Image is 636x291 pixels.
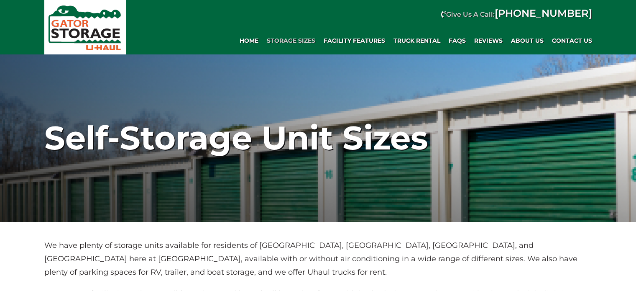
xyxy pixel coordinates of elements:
a: REVIEWS [470,32,507,49]
div: Main navigation [130,32,596,49]
a: Home [235,32,263,49]
span: Home [240,37,258,44]
span: About Us [511,37,544,44]
a: Truck Rental [389,32,444,49]
a: [PHONE_NUMBER] [495,7,592,19]
span: Facility Features [324,37,385,44]
strong: Give Us A Call: [446,10,592,18]
a: About Us [507,32,548,49]
a: Storage Sizes [263,32,319,49]
span: Contact Us [552,37,592,44]
a: Facility Features [319,32,389,49]
h1: Self-Storage Unit Sizes [44,118,592,158]
a: FAQs [444,32,470,49]
span: REVIEWS [474,37,503,44]
span: FAQs [449,37,466,44]
span: Storage Sizes [267,37,315,44]
a: Contact Us [548,32,596,49]
span: Truck Rental [393,37,440,44]
p: We have plenty of storage units available for residents of [GEOGRAPHIC_DATA], [GEOGRAPHIC_DATA], ... [44,239,592,279]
